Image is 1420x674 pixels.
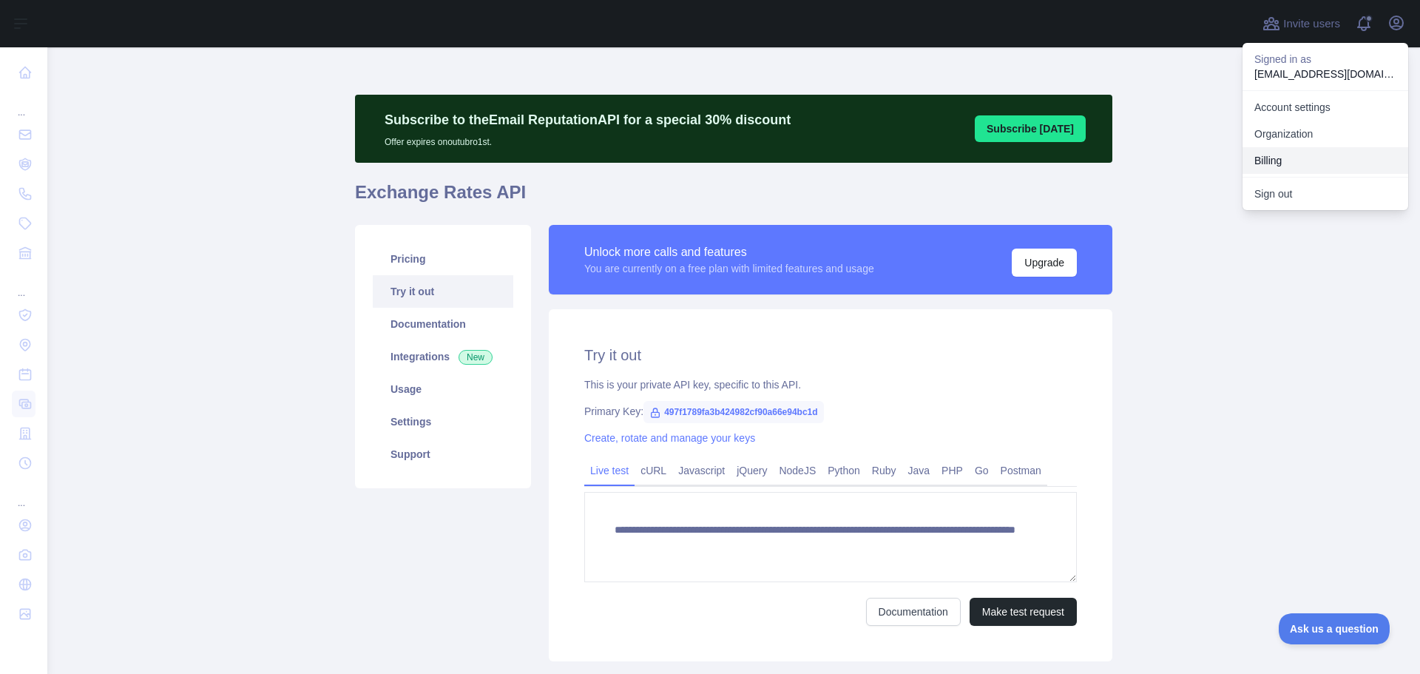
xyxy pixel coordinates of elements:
[1254,67,1396,81] p: [EMAIL_ADDRESS][DOMAIN_NAME]
[1242,121,1408,147] a: Organization
[1283,16,1340,33] span: Invite users
[584,377,1077,392] div: This is your private API key, specific to this API.
[1242,181,1408,207] button: Sign out
[822,459,866,482] a: Python
[12,269,35,299] div: ...
[866,598,961,626] a: Documentation
[584,404,1077,419] div: Primary Key:
[635,459,672,482] a: cURL
[584,243,874,261] div: Unlock more calls and features
[1012,249,1077,277] button: Upgrade
[643,401,824,423] span: 497f1789fa3b424982cf90a66e94bc1d
[902,459,936,482] a: Java
[1254,52,1396,67] p: Signed in as
[773,459,822,482] a: NodeJS
[1279,613,1390,644] iframe: Toggle Customer Support
[584,459,635,482] a: Live test
[373,308,513,340] a: Documentation
[385,109,791,130] p: Subscribe to the Email Reputation API for a special 30 % discount
[373,243,513,275] a: Pricing
[731,459,773,482] a: jQuery
[373,340,513,373] a: Integrations New
[385,130,791,148] p: Offer expires on outubro 1st.
[970,598,1077,626] button: Make test request
[672,459,731,482] a: Javascript
[459,350,493,365] span: New
[969,459,995,482] a: Go
[1242,94,1408,121] a: Account settings
[975,115,1086,142] button: Subscribe [DATE]
[373,405,513,438] a: Settings
[12,479,35,509] div: ...
[373,438,513,471] a: Support
[866,459,902,482] a: Ruby
[1242,147,1408,174] button: Billing
[936,459,969,482] a: PHP
[584,345,1077,365] h2: Try it out
[584,261,874,276] div: You are currently on a free plan with limited features and usage
[373,275,513,308] a: Try it out
[12,89,35,118] div: ...
[584,432,755,444] a: Create, rotate and manage your keys
[1260,12,1343,36] button: Invite users
[355,181,1112,216] h1: Exchange Rates API
[995,459,1047,482] a: Postman
[373,373,513,405] a: Usage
